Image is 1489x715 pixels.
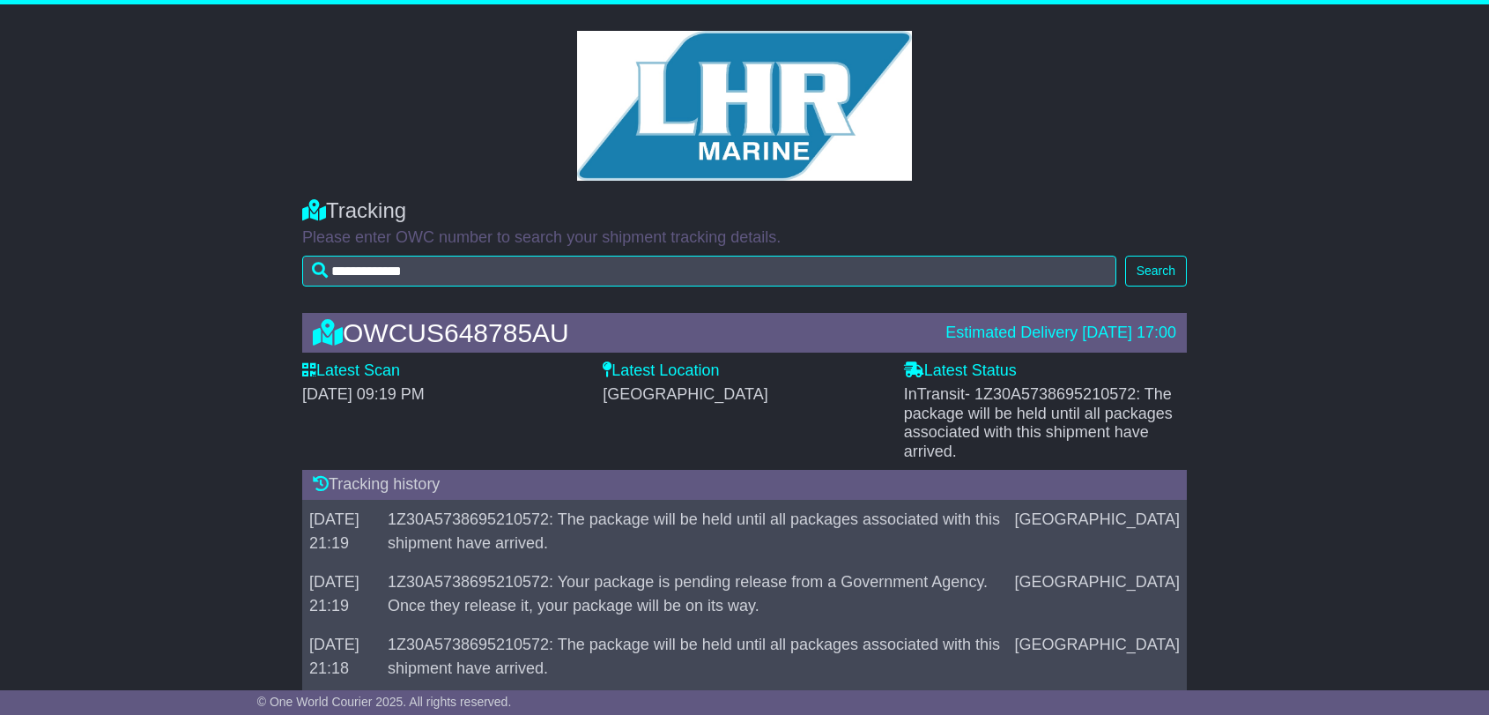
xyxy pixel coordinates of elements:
[304,318,937,347] div: OWCUS648785AU
[257,695,512,709] span: © One World Courier 2025. All rights reserved.
[603,385,767,403] span: [GEOGRAPHIC_DATA]
[945,324,1176,343] div: Estimated Delivery [DATE] 17:00
[302,500,381,562] td: [DATE] 21:19
[381,562,1008,625] td: 1Z30A5738695210572: Your package is pending release from a Government Agency. Once they release i...
[1008,500,1187,562] td: [GEOGRAPHIC_DATA]
[381,500,1008,562] td: 1Z30A5738695210572: The package will be held until all packages associated with this shipment hav...
[302,562,381,625] td: [DATE] 21:19
[603,361,719,381] label: Latest Location
[904,385,1173,460] span: InTransit
[302,198,1187,224] div: Tracking
[302,228,1187,248] p: Please enter OWC number to search your shipment tracking details.
[302,625,381,688] td: [DATE] 21:18
[302,385,425,403] span: [DATE] 09:19 PM
[1008,562,1187,625] td: [GEOGRAPHIC_DATA]
[381,625,1008,688] td: 1Z30A5738695210572: The package will be held until all packages associated with this shipment hav...
[904,361,1017,381] label: Latest Status
[904,385,1173,460] span: - 1Z30A5738695210572: The package will be held until all packages associated with this shipment h...
[302,470,1187,500] div: Tracking history
[1008,625,1187,688] td: [GEOGRAPHIC_DATA]
[302,361,400,381] label: Latest Scan
[577,31,912,181] img: GetCustomerLogo
[1125,256,1187,287] button: Search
